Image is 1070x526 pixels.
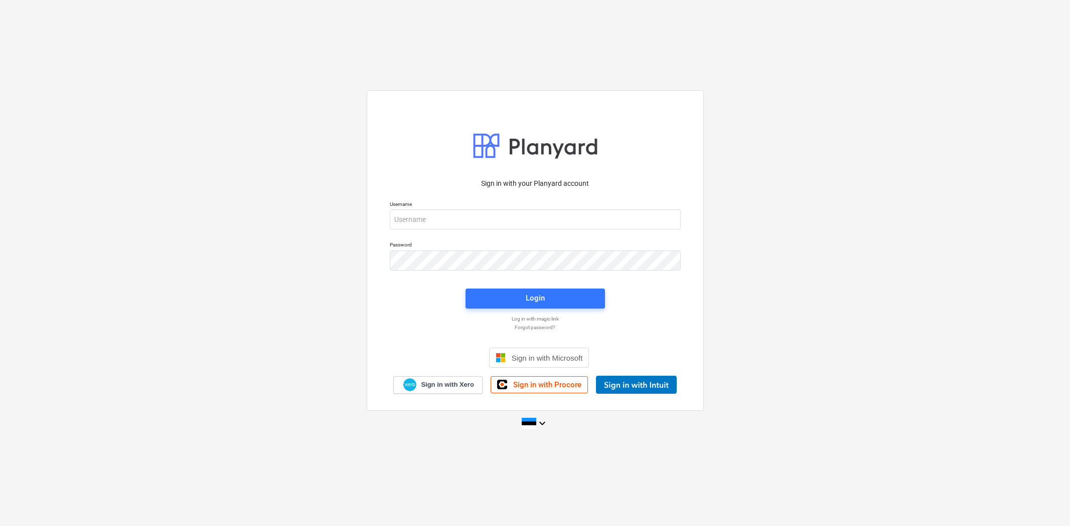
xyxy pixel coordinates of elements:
[403,378,416,392] img: Xero logo
[385,324,686,331] a: Forgot password?
[536,417,548,429] i: keyboard_arrow_down
[526,292,545,305] div: Login
[390,178,681,189] p: Sign in with your Planyard account
[390,209,681,229] input: Username
[393,376,483,394] a: Sign in with Xero
[491,376,588,393] a: Sign in with Procore
[385,316,686,322] a: Log in with magic link
[513,380,581,389] span: Sign in with Procore
[512,354,583,362] span: Sign in with Microsoft
[496,353,506,363] img: Microsoft logo
[390,201,681,209] p: Username
[421,380,474,389] span: Sign in with Xero
[390,241,681,250] p: Password
[466,289,605,309] button: Login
